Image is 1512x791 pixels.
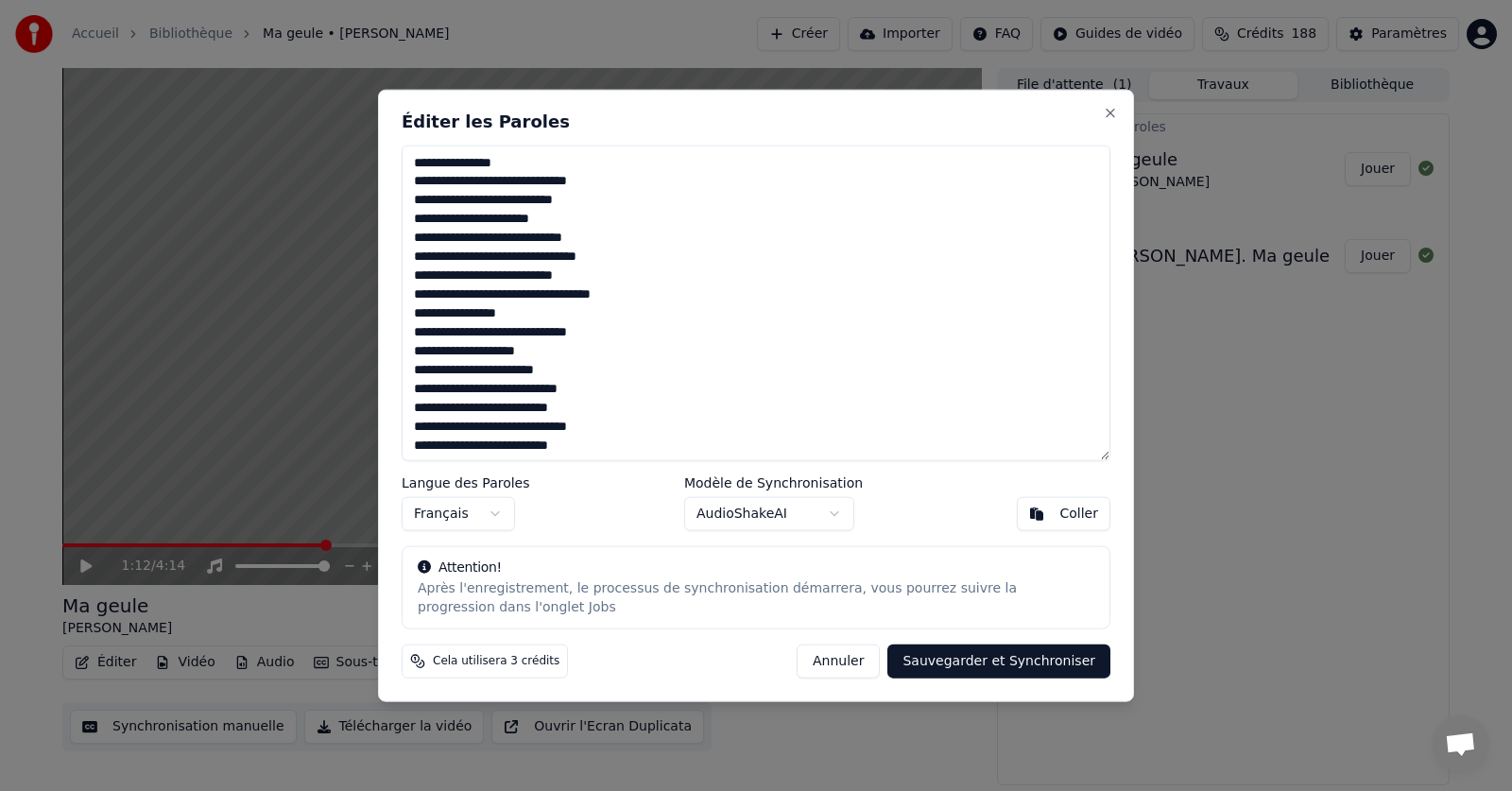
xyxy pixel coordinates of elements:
[797,645,880,679] button: Annuler
[684,476,863,490] label: Modèle de Synchronisation
[887,645,1110,679] button: Sauvegarder et Synchroniser
[1017,497,1110,531] button: Coller
[402,112,1110,129] h2: Éditer les Paroles
[1059,505,1098,524] div: Coller
[418,559,1094,577] div: Attention!
[418,579,1094,617] div: Après l'enregistrement, le processus de synchronisation démarrera, vous pourrez suivre la progres...
[433,654,559,669] span: Cela utilisera 3 crédits
[402,476,530,490] label: Langue des Paroles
